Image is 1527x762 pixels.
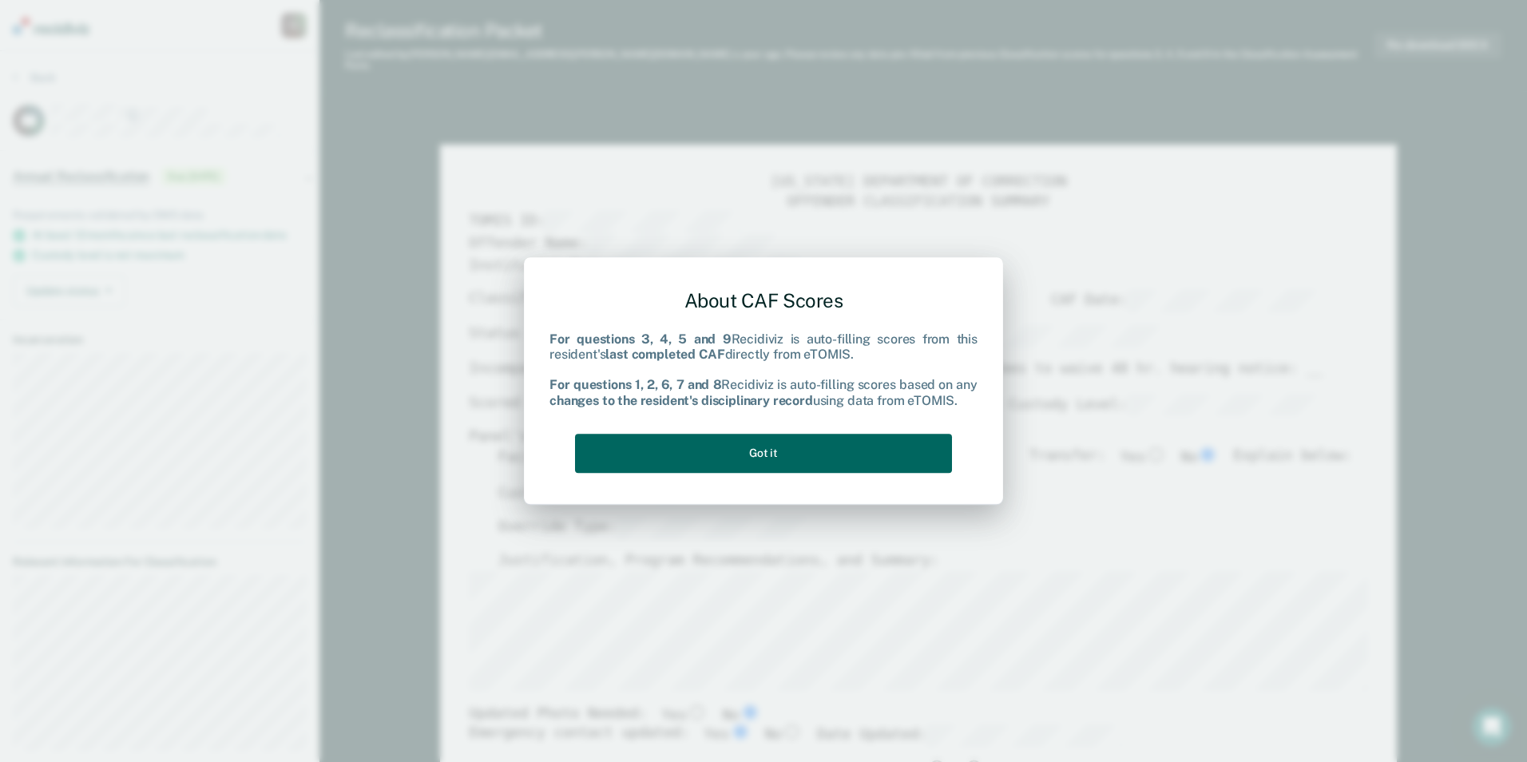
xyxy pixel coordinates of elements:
[549,378,721,393] b: For questions 1, 2, 6, 7 and 8
[605,347,724,362] b: last completed CAF
[549,276,978,325] div: About CAF Scores
[549,393,813,408] b: changes to the resident's disciplinary record
[549,331,978,408] div: Recidiviz is auto-filling scores from this resident's directly from eTOMIS. Recidiviz is auto-fil...
[575,434,952,473] button: Got it
[549,331,732,347] b: For questions 3, 4, 5 and 9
